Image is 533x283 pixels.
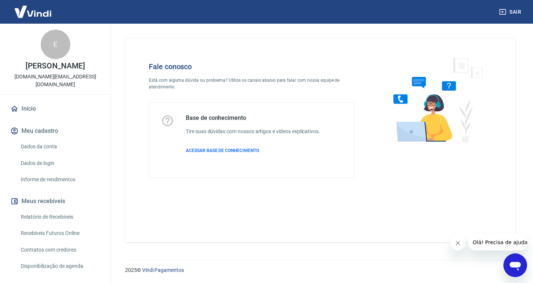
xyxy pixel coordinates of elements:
[18,209,102,225] a: Relatório de Recebíveis
[18,156,102,171] a: Dados de login
[18,259,102,274] a: Disponibilização de agenda
[41,30,70,59] div: E
[450,236,465,250] iframe: Fechar mensagem
[379,50,491,149] img: Fale conosco
[186,148,259,153] span: ACESSAR BASE DE CONHECIMENTO
[9,123,102,139] button: Meu cadastro
[142,267,184,273] a: Vindi Pagamentos
[186,128,320,135] h6: Tire suas dúvidas com nossos artigos e vídeos explicativos.
[6,73,105,88] p: [DOMAIN_NAME][EMAIL_ADDRESS][DOMAIN_NAME]
[9,101,102,117] a: Início
[497,5,524,19] button: Sair
[18,226,102,241] a: Recebíveis Futuros Online
[149,62,355,71] h4: Fale conosco
[26,62,85,70] p: [PERSON_NAME]
[468,234,527,250] iframe: Mensagem da empresa
[18,172,102,187] a: Informe de rendimentos
[186,114,320,122] h5: Base de conhecimento
[9,193,102,209] button: Meus recebíveis
[503,253,527,277] iframe: Botão para abrir a janela de mensagens
[186,147,320,154] a: ACESSAR BASE DE CONHECIMENTO
[149,77,355,90] p: Está com alguma dúvida ou problema? Utilize os canais abaixo para falar com nossa equipe de atend...
[18,139,102,154] a: Dados da conta
[125,266,515,274] p: 2025 ©
[4,5,62,11] span: Olá! Precisa de ajuda?
[9,0,57,23] img: Vindi
[18,242,102,257] a: Contratos com credores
